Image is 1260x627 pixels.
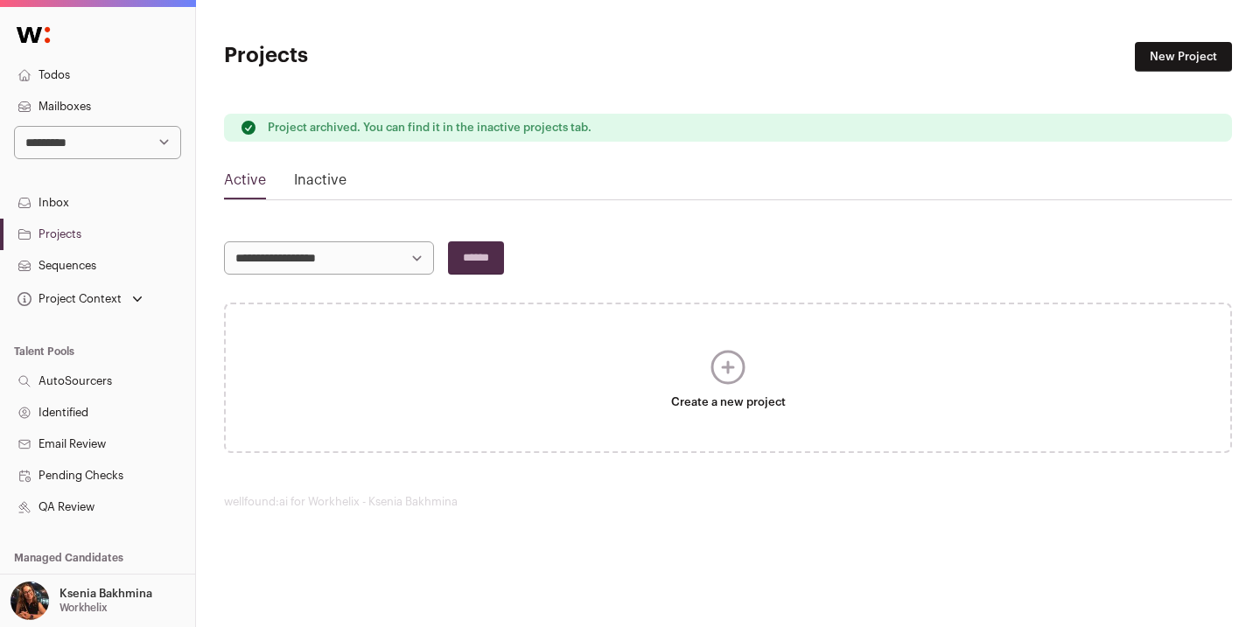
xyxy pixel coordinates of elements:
[268,121,591,135] p: Project archived. You can find it in the inactive projects tab.
[14,287,146,311] button: Open dropdown
[224,303,1232,453] a: Create a new project
[14,292,122,306] div: Project Context
[10,582,49,620] img: 13968079-medium_jpg
[224,170,266,198] a: Active
[7,17,59,52] img: Wellfound
[59,601,108,615] p: Workhelix
[7,582,156,620] button: Open dropdown
[268,395,1188,409] span: Create a new project
[294,170,346,198] a: Inactive
[1135,42,1232,72] a: New Project
[224,495,1232,509] footer: wellfound:ai for Workhelix - Ksenia Bakhmina
[224,42,560,70] h1: Projects
[59,587,152,601] p: Ksenia Bakhmina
